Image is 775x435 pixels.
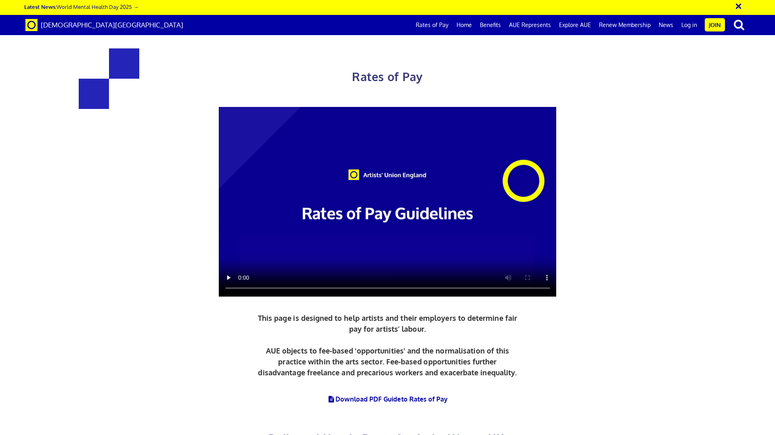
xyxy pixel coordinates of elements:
a: Renew Membership [595,15,655,35]
a: News [655,15,677,35]
a: Join [705,18,725,31]
a: Log in [677,15,701,35]
a: Brand [DEMOGRAPHIC_DATA][GEOGRAPHIC_DATA] [19,15,189,35]
a: Rates of Pay [412,15,452,35]
span: Rates of Pay [352,69,423,84]
a: Benefits [476,15,505,35]
button: search [727,16,752,33]
a: AUE Represents [505,15,555,35]
a: Home [452,15,476,35]
strong: Latest News: [24,3,57,10]
span: to Rates of Pay [401,395,448,403]
a: Latest News:World Mental Health Day 2025 → [24,3,138,10]
span: [DEMOGRAPHIC_DATA][GEOGRAPHIC_DATA] [41,21,183,29]
p: This page is designed to help artists and their employers to determine fair pay for artists’ labo... [256,313,519,378]
a: Download PDF Guideto Rates of Pay [327,395,448,403]
a: Explore AUE [555,15,595,35]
